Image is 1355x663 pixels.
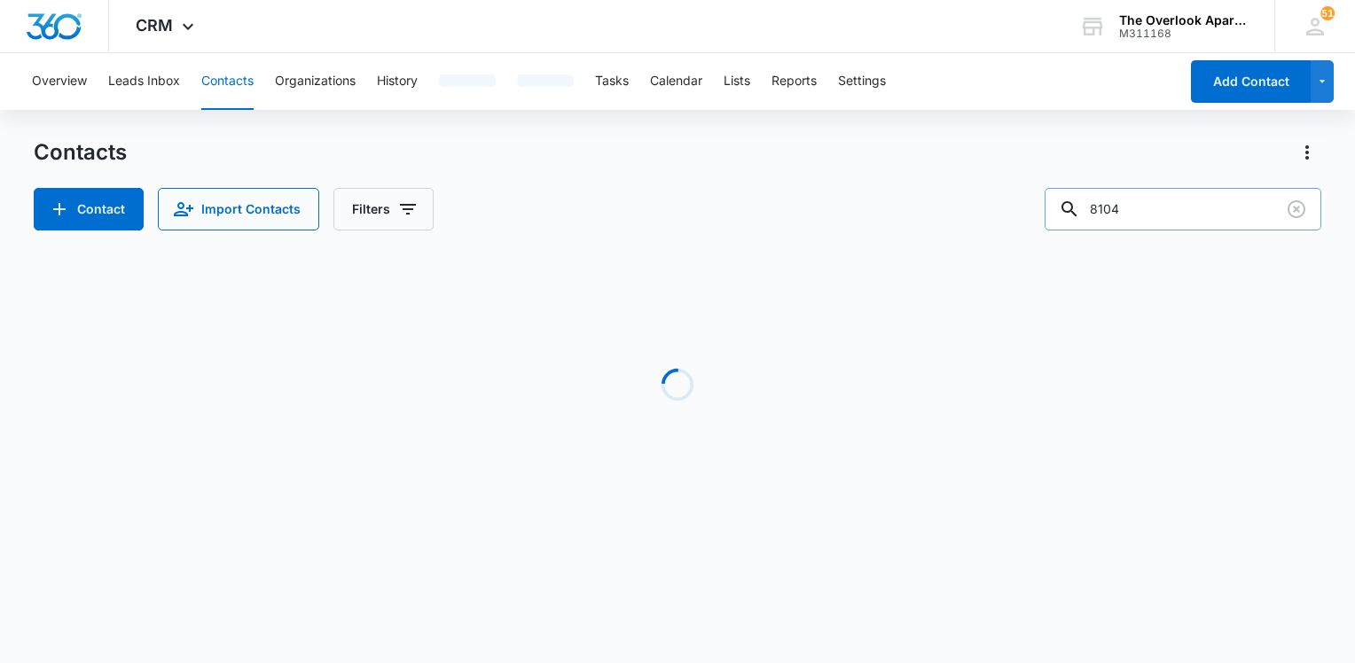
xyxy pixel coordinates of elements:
[595,53,629,110] button: Tasks
[1282,195,1311,223] button: Clear
[771,53,817,110] button: Reports
[275,53,356,110] button: Organizations
[1119,27,1249,40] div: account id
[1119,13,1249,27] div: account name
[333,188,434,230] button: Filters
[838,53,886,110] button: Settings
[724,53,750,110] button: Lists
[1045,188,1321,230] input: Search Contacts
[1191,60,1311,103] button: Add Contact
[158,188,319,230] button: Import Contacts
[34,139,127,166] h1: Contacts
[34,188,144,230] button: Add Contact
[201,53,254,110] button: Contacts
[32,53,87,110] button: Overview
[377,53,418,110] button: History
[1320,6,1335,20] span: 51
[1293,138,1321,167] button: Actions
[1320,6,1335,20] div: notifications count
[108,53,180,110] button: Leads Inbox
[136,16,173,35] span: CRM
[650,53,702,110] button: Calendar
